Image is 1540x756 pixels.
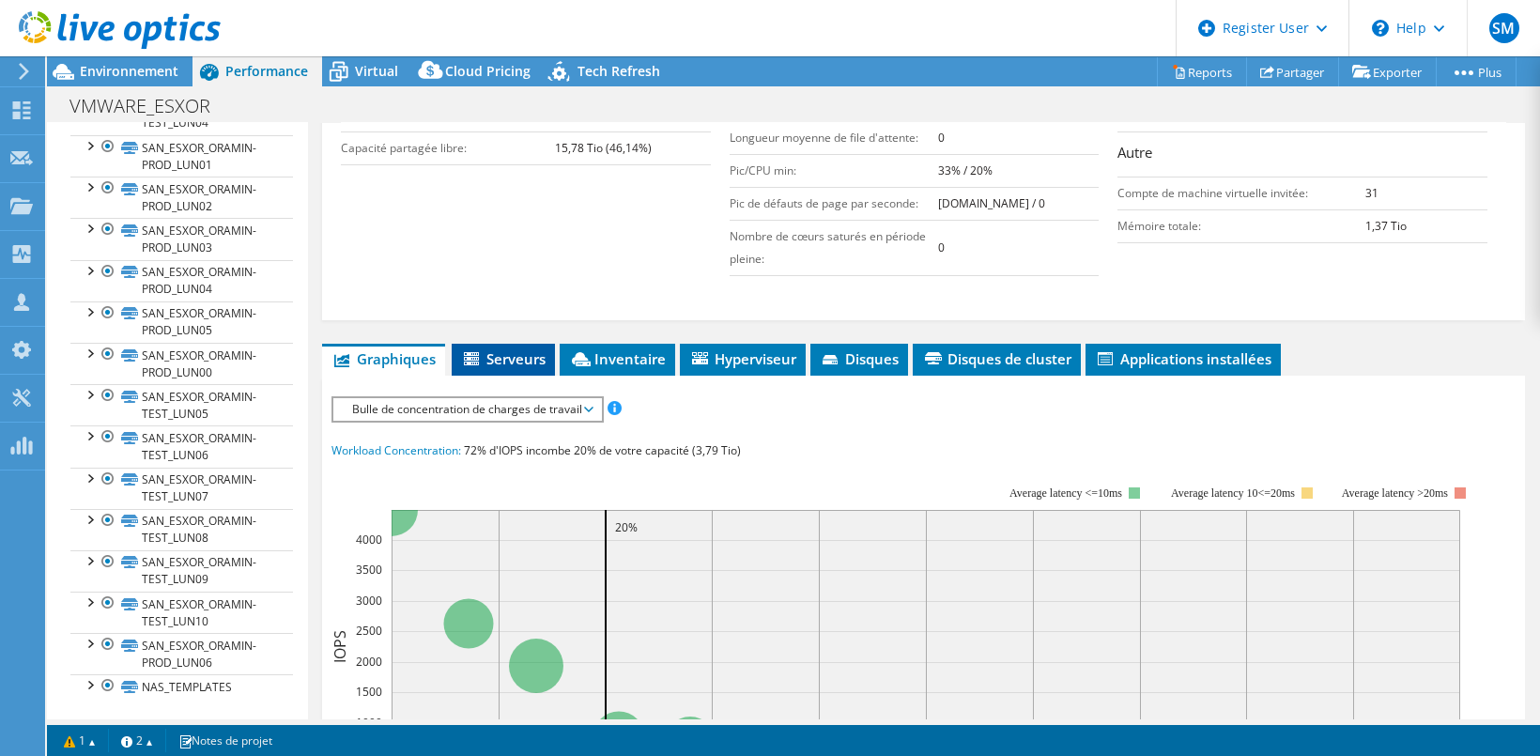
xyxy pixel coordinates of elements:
span: Inventaire [569,349,666,368]
span: 72% d'IOPS incombe 20% de votre capacité (3,79 Tio) [464,442,741,458]
b: 0 [938,239,945,255]
b: 33% / 20% [938,162,993,178]
td: Compte de machine virtuelle invitée: [1117,177,1365,209]
a: SAN_ESXOR_ORAMIN-PROD_LUN03 [70,218,293,259]
text: IOPS [330,630,350,663]
b: 31 [1365,185,1378,201]
h3: Autre [1117,142,1487,167]
span: Serveurs [461,349,546,368]
h1: VMWARE_ESXOR [61,96,239,116]
td: Longueur moyenne de file d'attente: [730,121,939,154]
span: Bulle de concentration de charges de travail [343,398,592,421]
b: 1,37 Tio [1365,218,1407,234]
a: SAN_ESXOR_ORAMIN-PROD_LUN06 [70,633,293,674]
a: SAN_ESXOR_ORAMIN-PROD_LUN05 [70,301,293,343]
a: NAS_TEMPLATES [70,674,293,699]
td: Pic de défauts de page par seconde: [730,187,939,220]
span: Performance [225,62,308,80]
text: 2000 [356,654,382,670]
b: 0 [938,130,945,146]
text: 2500 [356,623,382,639]
svg: \n [1372,20,1389,37]
text: 1500 [356,684,382,700]
span: Environnement [80,62,178,80]
text: Average latency >20ms [1342,486,1448,500]
td: Mémoire totale: [1117,209,1365,242]
span: Disques de cluster [922,349,1071,368]
a: Notes de projet [165,729,285,752]
span: Applications installées [1095,349,1271,368]
a: SAN_ESXOR_ORAMIN-TEST_LUN07 [70,468,293,509]
td: Pic/CPU min: [730,154,939,187]
text: 1000 [356,715,382,731]
a: Plus [1436,57,1517,86]
a: Reports [1157,57,1247,86]
span: Graphiques [331,349,436,368]
text: 3500 [356,562,382,578]
b: [DOMAIN_NAME] / 0 [938,195,1045,211]
span: Virtual [355,62,398,80]
span: Tech Refresh [577,62,660,80]
td: Nombre de cœurs saturés en période pleine: [730,220,939,275]
span: SM [1489,13,1519,43]
span: Workload Concentration: [331,442,461,458]
td: Capacité partagée libre: [341,131,554,164]
b: 15,78 Tio (46,14%) [555,140,652,156]
a: 2 [108,729,166,752]
a: Exporter [1338,57,1437,86]
span: Disques [820,349,899,368]
a: SAN_ESXOR_ORAMIN-PROD_LUN04 [70,260,293,301]
a: SAN_ESXOR_ORAMIN-PROD_LUN01 [70,135,293,177]
a: SAN_ESXOR_ORAMIN-TEST_LUN08 [70,509,293,550]
span: Cloud Pricing [445,62,531,80]
a: Partager [1246,57,1339,86]
text: 20% [615,519,638,535]
a: SAN_ESXOR_ORAMIN-TEST_LUN05 [70,384,293,425]
span: Hyperviseur [689,349,796,368]
tspan: Average latency <=10ms [1009,486,1122,500]
tspan: Average latency 10<=20ms [1171,486,1295,500]
text: 3000 [356,593,382,609]
a: SAN_ESXOR_ORAMIN-PROD_LUN02 [70,177,293,218]
a: SAN_ESXOR_ORAMIN-TEST_LUN06 [70,425,293,467]
a: SAN_ESXOR_ORAMIN-TEST_LUN09 [70,550,293,592]
text: 4000 [356,532,382,548]
a: SAN_ESXOR_ORAMIN-PROD_LUN00 [70,343,293,384]
a: SAN_ESXOR_ORAMIN-TEST_LUN10 [70,592,293,633]
a: 1 [51,729,109,752]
